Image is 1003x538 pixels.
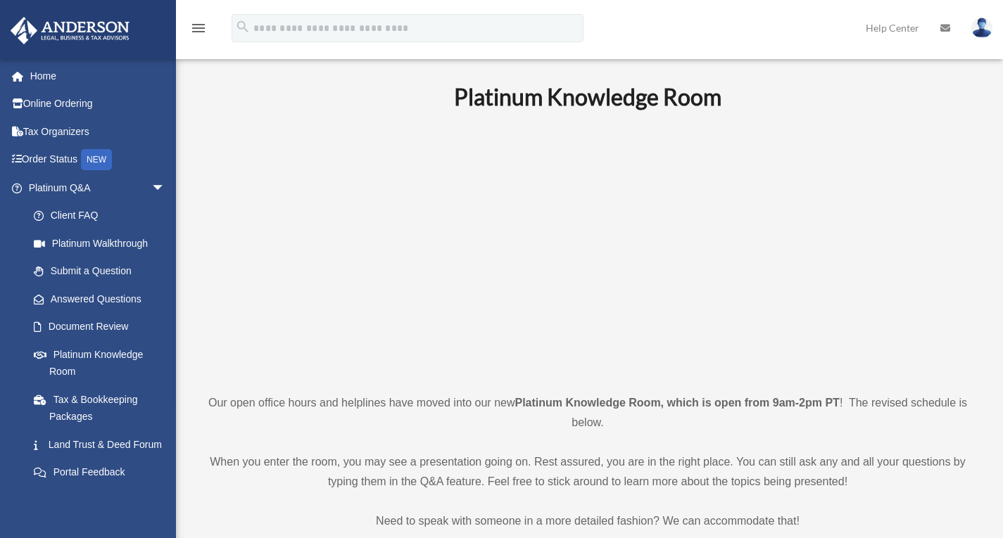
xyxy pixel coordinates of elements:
[20,459,187,487] a: Portal Feedback
[201,511,975,531] p: Need to speak with someone in a more detailed fashion? We can accommodate that!
[201,452,975,492] p: When you enter the room, you may see a presentation going on. Rest assured, you are in the right ...
[6,17,134,44] img: Anderson Advisors Platinum Portal
[20,257,187,286] a: Submit a Question
[971,18,992,38] img: User Pic
[190,20,207,37] i: menu
[20,385,187,430] a: Tax & Bookkeeping Packages
[151,486,179,515] span: arrow_drop_down
[10,146,187,174] a: Order StatusNEW
[20,340,179,385] a: Platinum Knowledge Room
[454,83,721,110] b: Platinum Knowledge Room
[190,25,207,37] a: menu
[10,62,187,90] a: Home
[10,117,187,146] a: Tax Organizers
[151,174,179,203] span: arrow_drop_down
[20,202,187,230] a: Client FAQ
[20,313,187,341] a: Document Review
[20,285,187,313] a: Answered Questions
[10,486,187,514] a: Digital Productsarrow_drop_down
[10,174,187,202] a: Platinum Q&Aarrow_drop_down
[377,129,799,367] iframe: 231110_Toby_KnowledgeRoom
[10,90,187,118] a: Online Ordering
[81,149,112,170] div: NEW
[515,397,840,409] strong: Platinum Knowledge Room, which is open from 9am-2pm PT
[20,229,187,257] a: Platinum Walkthrough
[235,19,251,34] i: search
[201,393,975,433] p: Our open office hours and helplines have moved into our new ! The revised schedule is below.
[20,430,187,459] a: Land Trust & Deed Forum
